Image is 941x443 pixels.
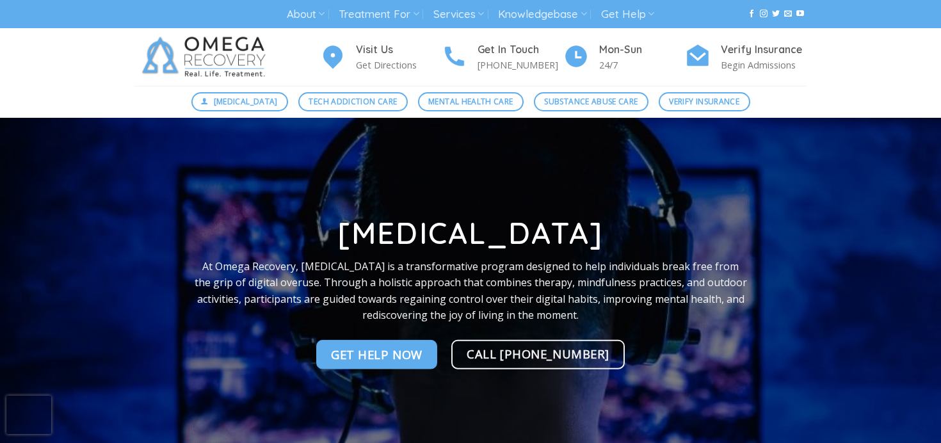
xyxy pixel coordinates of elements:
a: Verify Insurance Begin Admissions [685,42,807,73]
a: Visit Us Get Directions [320,42,442,73]
h4: Verify Insurance [721,42,807,58]
a: Follow on Facebook [748,10,755,19]
p: Get Directions [356,58,442,72]
a: Mental Health Care [418,92,524,111]
a: Substance Abuse Care [534,92,648,111]
a: Call [PHONE_NUMBER] [451,340,625,369]
p: 24/7 [599,58,685,72]
a: Follow on YouTube [796,10,804,19]
span: [MEDICAL_DATA] [214,95,278,108]
a: Knowledgebase [498,3,586,26]
span: Get Help NOw [331,345,422,364]
h4: Visit Us [356,42,442,58]
strong: [MEDICAL_DATA] [337,214,603,252]
a: Services [433,3,484,26]
span: Tech Addiction Care [309,95,397,108]
a: Follow on Twitter [772,10,780,19]
a: [MEDICAL_DATA] [191,92,289,111]
p: [PHONE_NUMBER] [478,58,563,72]
h4: Get In Touch [478,42,563,58]
img: Omega Recovery [134,28,278,86]
span: Verify Insurance [669,95,739,108]
a: Get In Touch [PHONE_NUMBER] [442,42,563,73]
a: About [287,3,325,26]
a: Get Help [601,3,654,26]
a: Tech Addiction Care [298,92,408,111]
iframe: reCAPTCHA [6,396,51,434]
a: Follow on Instagram [760,10,768,19]
span: Mental Health Care [428,95,513,108]
p: At Omega Recovery, [MEDICAL_DATA] is a transformative program designed to help individuals break ... [194,258,747,323]
a: Verify Insurance [659,92,750,111]
p: Begin Admissions [721,58,807,72]
span: Call [PHONE_NUMBER] [467,344,609,363]
span: Substance Abuse Care [544,95,638,108]
a: Treatment For [339,3,419,26]
h4: Mon-Sun [599,42,685,58]
a: Send us an email [784,10,792,19]
a: Get Help NOw [316,340,437,369]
